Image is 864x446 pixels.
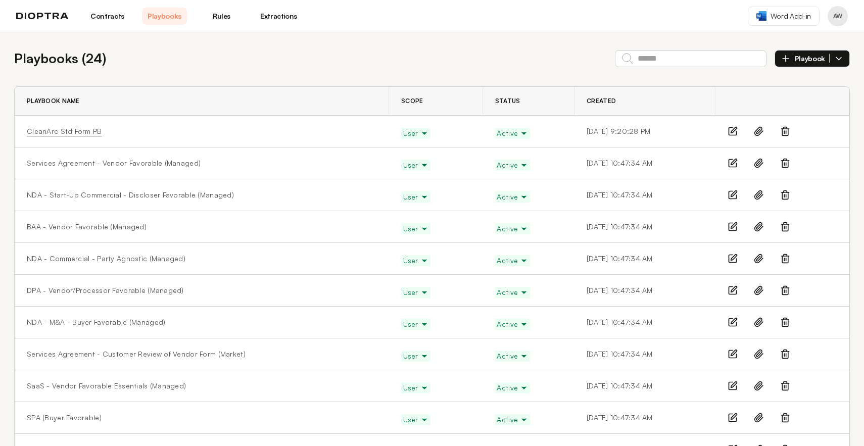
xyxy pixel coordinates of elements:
[497,192,528,202] span: Active
[401,160,430,171] button: User
[495,160,530,171] button: Active
[795,54,830,63] span: Playbook
[27,97,80,105] span: Playbook Name
[828,6,848,26] button: Profile menu
[27,222,147,232] a: BAA - Vendor Favorable (Managed)
[401,382,430,393] button: User
[85,8,130,25] a: Contracts
[27,126,102,136] a: CleanArc Std Form PB
[574,116,715,147] td: [DATE] 9:20:28 PM
[403,192,428,202] span: User
[401,319,430,330] button: User
[27,413,102,423] a: SPA (Buyer Favorable)
[574,307,715,338] td: [DATE] 10:47:34 AM
[142,8,187,25] a: Playbooks
[495,191,530,203] button: Active
[574,370,715,402] td: [DATE] 10:47:34 AM
[756,11,766,21] img: word
[497,128,528,138] span: Active
[403,351,428,361] span: User
[27,190,234,200] a: NDA - Start-Up Commercial - Discloser Favorable (Managed)
[401,191,430,203] button: User
[775,50,850,67] button: Playbook
[199,8,244,25] a: Rules
[495,128,530,139] button: Active
[497,319,528,329] span: Active
[27,254,185,264] a: NDA - Commercial - Party Agnostic (Managed)
[497,224,528,234] span: Active
[16,13,69,20] img: logo
[403,415,428,425] span: User
[497,287,528,298] span: Active
[771,11,811,21] span: Word Add-in
[401,287,430,298] button: User
[401,223,430,234] button: User
[495,97,520,105] span: Status
[403,128,428,138] span: User
[495,414,530,425] button: Active
[574,338,715,370] td: [DATE] 10:47:34 AM
[403,160,428,170] span: User
[27,158,201,168] a: Services Agreement - Vendor Favorable (Managed)
[495,223,530,234] button: Active
[403,383,428,393] span: User
[587,97,616,105] span: Created
[27,381,186,391] a: SaaS - Vendor Favorable Essentials (Managed)
[401,97,423,105] span: Scope
[495,287,530,298] button: Active
[574,275,715,307] td: [DATE] 10:47:34 AM
[748,7,820,26] a: Word Add-in
[403,287,428,298] span: User
[27,317,165,327] a: NDA - M&A - Buyer Favorable (Managed)
[497,383,528,393] span: Active
[401,414,430,425] button: User
[495,255,530,266] button: Active
[574,402,715,434] td: [DATE] 10:47:34 AM
[497,256,528,266] span: Active
[403,319,428,329] span: User
[495,351,530,362] button: Active
[574,179,715,211] td: [DATE] 10:47:34 AM
[401,128,430,139] button: User
[574,243,715,275] td: [DATE] 10:47:34 AM
[497,160,528,170] span: Active
[401,351,430,362] button: User
[403,224,428,234] span: User
[401,255,430,266] button: User
[497,415,528,425] span: Active
[27,349,246,359] a: Services Agreement - Customer Review of Vendor Form (Market)
[403,256,428,266] span: User
[27,285,184,295] a: DPA - Vendor/Processor Favorable (Managed)
[256,8,301,25] a: Extractions
[574,211,715,243] td: [DATE] 10:47:34 AM
[497,351,528,361] span: Active
[495,382,530,393] button: Active
[495,319,530,330] button: Active
[14,48,106,68] h2: Playbooks ( 24 )
[574,147,715,179] td: [DATE] 10:47:34 AM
